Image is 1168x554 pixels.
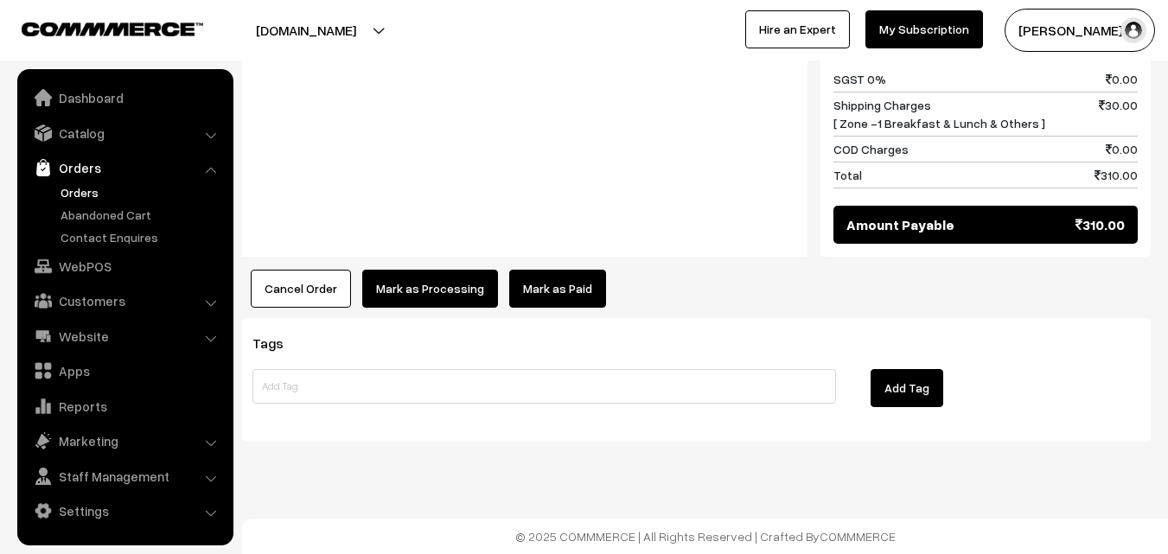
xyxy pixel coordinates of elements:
a: Contact Enquires [56,228,227,246]
a: COMMMERCE [820,529,896,544]
a: Dashboard [22,82,227,113]
button: Add Tag [871,369,943,407]
button: [PERSON_NAME] s… [1005,9,1155,52]
a: WebPOS [22,251,227,282]
button: Mark as Processing [362,270,498,308]
a: Customers [22,285,227,316]
span: 0.00 [1106,140,1138,158]
span: 310.00 [1095,166,1138,184]
span: SGST 0% [833,70,886,88]
img: user [1120,17,1146,43]
footer: © 2025 COMMMERCE | All Rights Reserved | Crafted By [242,519,1168,554]
span: 310.00 [1075,214,1125,235]
span: 30.00 [1099,96,1138,132]
span: Shipping Charges [ Zone -1 Breakfast & Lunch & Others ] [833,96,1045,132]
a: Orders [56,183,227,201]
a: My Subscription [865,10,983,48]
a: Staff Management [22,461,227,492]
a: Abandoned Cart [56,206,227,224]
button: Cancel Order [251,270,351,308]
span: Tags [252,334,304,352]
img: COMMMERCE [22,22,203,35]
a: Marketing [22,425,227,456]
a: Mark as Paid [509,270,606,308]
span: Total [833,166,862,184]
span: Amount Payable [846,214,954,235]
a: Hire an Expert [745,10,850,48]
span: 0.00 [1106,70,1138,88]
a: Orders [22,152,227,183]
button: [DOMAIN_NAME] [195,9,417,52]
input: Add Tag [252,369,836,404]
span: COD Charges [833,140,909,158]
a: Website [22,321,227,352]
a: Settings [22,495,227,526]
a: Catalog [22,118,227,149]
a: Apps [22,355,227,386]
a: Reports [22,391,227,422]
a: COMMMERCE [22,17,173,38]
